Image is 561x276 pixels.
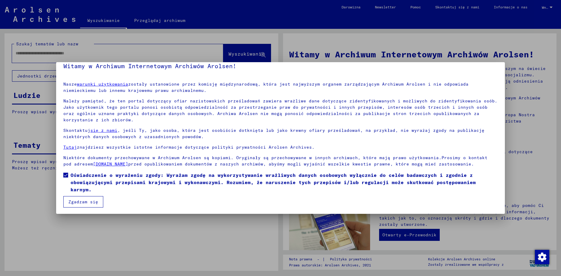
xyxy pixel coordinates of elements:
a: się z nami [90,128,117,133]
button: Zgadzam się [63,196,103,208]
p: Nasze zostały ustanowione przez komisję międzynarodową, która jest najwyższym organem zarządzając... [63,81,498,94]
img: Zmiana zgody [535,250,549,264]
p: Należy pamiętać, że ten portal dotyczący ofiar nazistowskich prześladowań zawiera wrażliwe dane d... [63,98,498,123]
a: [DOMAIN_NAME] [93,161,128,167]
h5: Witamy w Archiwum Internetowym Archiwów Arolsen! [63,61,498,71]
p: Niektóre dokumenty przechowywane w Archiwum Arolsen są kopiami. Oryginały są przechowywane w inny... [63,155,498,167]
span: Oświadczenie o wyrażeniu zgody: Wyrażam zgodę na wykorzystywanie wrażliwych danych osobowych wyłą... [71,171,498,193]
p: znajdziesz wszystkie istotne informacje dotyczące polityki prywatności Arolsen Archives. [63,144,498,150]
div: Zmiana zgody [535,250,549,264]
a: Tutaj [63,144,77,150]
a: warunki użytkowania [77,81,128,87]
p: Skontaktuj , jeśli Ty, jako osoba, która jest osobiście dotknięta lub jako krewny ofiary prześlad... [63,127,498,140]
